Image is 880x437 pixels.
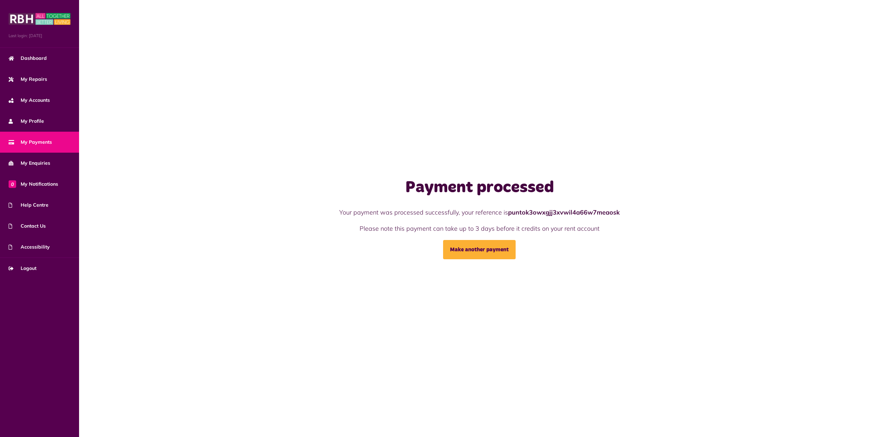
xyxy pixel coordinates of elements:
img: MyRBH [9,12,70,26]
strong: puntok3owxgjj3xvwil4a66w7meaosk [508,208,620,216]
span: Help Centre [9,201,48,209]
h1: Payment processed [287,178,672,198]
p: Your payment was processed successfully, your reference is [287,208,672,217]
span: My Repairs [9,76,47,83]
span: Accessibility [9,243,50,251]
span: 0 [9,180,16,188]
span: Dashboard [9,55,47,62]
span: My Payments [9,139,52,146]
p: Please note this payment can take up to 3 days before it credits on your rent account [287,224,672,233]
span: My Accounts [9,97,50,104]
span: Logout [9,265,36,272]
span: Contact Us [9,222,46,230]
a: Make another payment [443,240,516,259]
span: My Notifications [9,181,58,188]
span: My Enquiries [9,160,50,167]
span: Last login: [DATE] [9,33,70,39]
span: My Profile [9,118,44,125]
